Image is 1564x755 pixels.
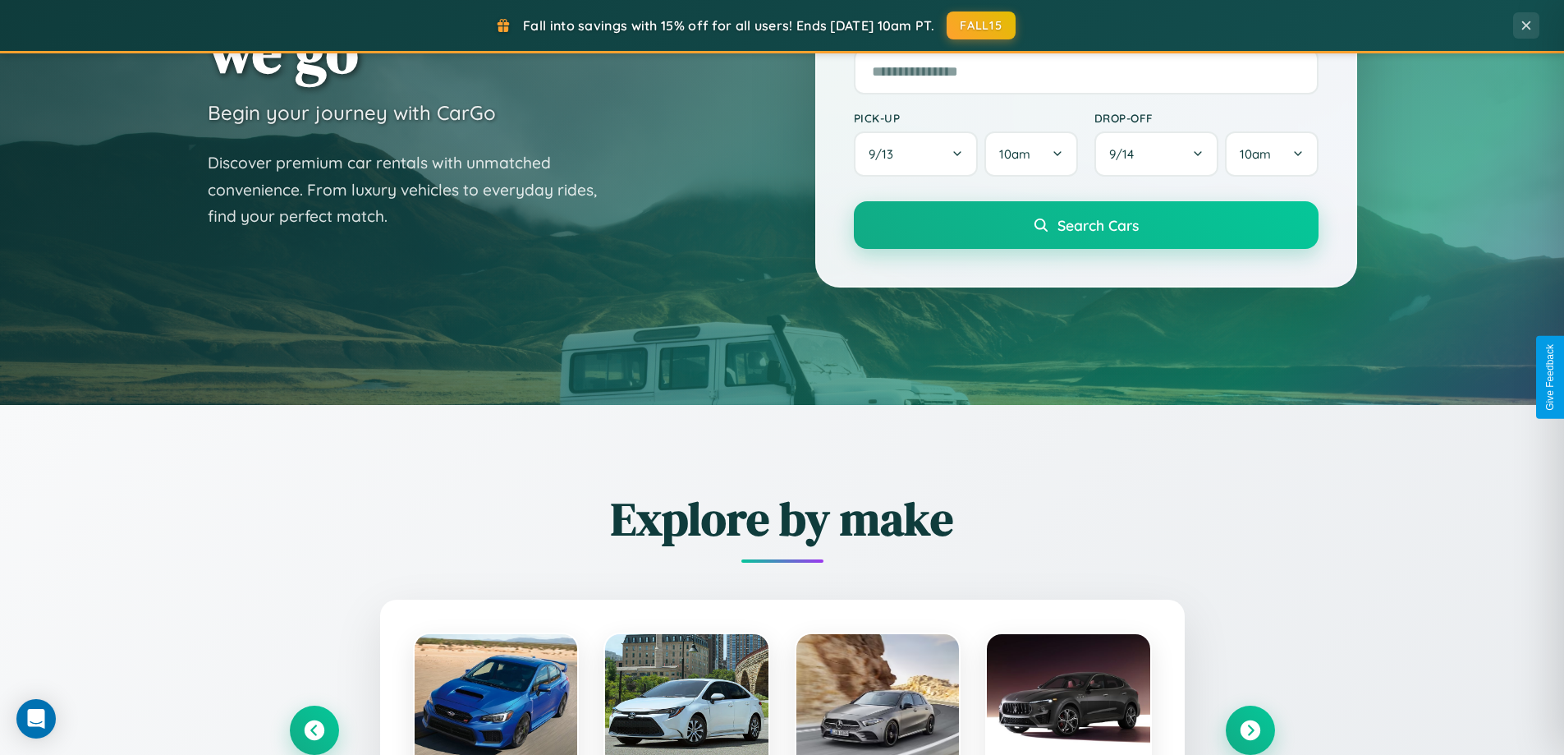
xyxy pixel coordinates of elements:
span: Fall into savings with 15% off for all users! Ends [DATE] 10am PT. [523,17,934,34]
button: 10am [1225,131,1318,177]
h3: Begin your journey with CarGo [208,100,496,125]
span: 10am [999,146,1030,162]
button: Search Cars [854,201,1319,249]
button: 10am [984,131,1077,177]
div: Give Feedback [1544,344,1556,411]
button: FALL15 [947,12,1016,39]
p: Discover premium car rentals with unmatched convenience. From luxury vehicles to everyday rides, ... [208,150,618,230]
span: Search Cars [1057,216,1139,234]
div: Open Intercom Messenger [16,699,56,739]
button: 9/13 [854,131,979,177]
button: 9/14 [1094,131,1219,177]
h2: Explore by make [290,487,1275,550]
span: 10am [1240,146,1271,162]
span: 9 / 14 [1109,146,1142,162]
label: Drop-off [1094,111,1319,125]
label: Pick-up [854,111,1078,125]
span: 9 / 13 [869,146,901,162]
